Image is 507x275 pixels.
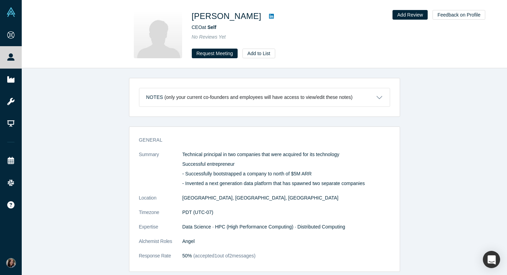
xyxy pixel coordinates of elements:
dt: Timezone [139,209,182,223]
img: Alchemist Vault Logo [6,7,16,17]
p: Technical principal in two companies that were acquired for its technology [182,151,390,158]
span: No Reviews Yet [192,34,226,40]
h1: [PERSON_NAME] [192,10,261,22]
h3: General [139,136,380,144]
dt: Alchemist Roles [139,238,182,252]
dd: Angel [182,238,390,245]
button: Add Review [392,10,428,20]
p: Successful entrepreneur [182,161,390,168]
span: Data Science · HPC (High Performance Computing) · Distributed Computing [182,224,345,230]
span: 50% [182,253,192,258]
dt: Location [139,194,182,209]
a: Self [207,24,216,30]
button: Notes (only your current co-founders and employees will have access to view/edit these notes) [139,88,390,106]
button: Feedback on Profile [433,10,485,20]
p: (only your current co-founders and employees will have access to view/edit these notes) [165,94,353,100]
button: Add to List [242,49,275,58]
p: - Successfully bootstrapped a company to north of $5M ARR [182,170,390,177]
h3: Notes [146,94,163,101]
span: CEO at [192,24,217,30]
p: - Invented a next generation data platform that has spawned two separate companies [182,180,390,187]
dd: [GEOGRAPHIC_DATA], [GEOGRAPHIC_DATA], [GEOGRAPHIC_DATA] [182,194,390,202]
dt: Expertise [139,223,182,238]
button: Request Meeting [192,49,238,58]
dt: Summary [139,151,182,194]
dt: Response Rate [139,252,182,267]
span: (accepted 1 out of 2 messages) [192,253,256,258]
img: Girish Mutreja's Profile Image [134,10,182,58]
img: Ala Stolpnik's Account [6,258,16,268]
dd: PDT (UTC-07) [182,209,390,216]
